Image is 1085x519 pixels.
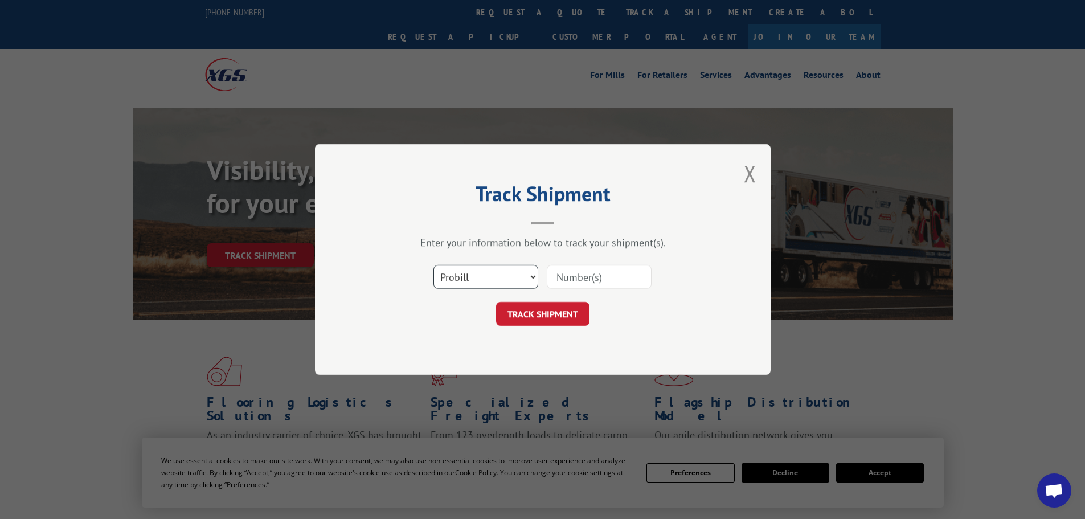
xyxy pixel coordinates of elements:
[496,302,589,326] button: TRACK SHIPMENT
[1037,473,1071,508] div: Open chat
[744,158,756,189] button: Close modal
[547,265,652,289] input: Number(s)
[372,236,714,249] div: Enter your information below to track your shipment(s).
[372,186,714,207] h2: Track Shipment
